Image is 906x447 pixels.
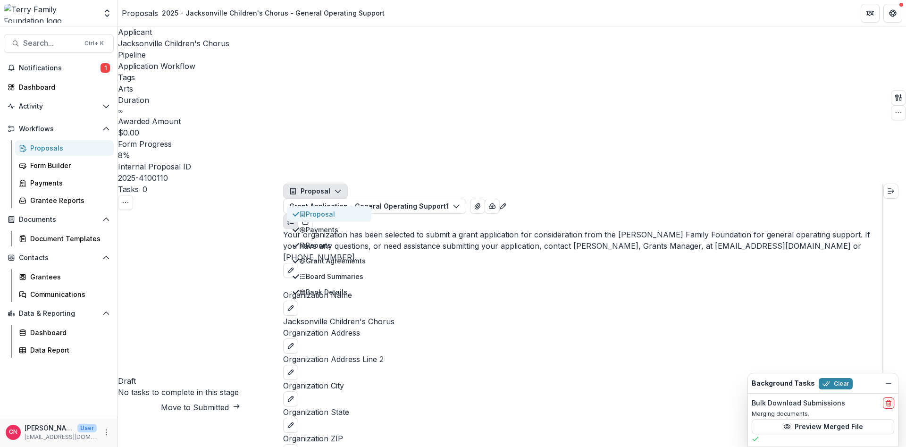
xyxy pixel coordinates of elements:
div: Ctrl + K [83,38,106,49]
a: Payments [15,175,114,191]
button: edit [283,263,298,278]
button: Dismiss [883,378,894,389]
div: Communications [30,289,106,299]
p: [PERSON_NAME] [25,423,74,433]
h2: Bulk Download Submissions [752,399,845,407]
p: User [77,424,97,432]
a: Proposals [15,140,114,156]
button: Expand right [883,184,898,199]
a: Data Report [15,342,114,358]
p: Jacksonville Children's Chorus [283,316,882,327]
p: [EMAIL_ADDRESS][DOMAIN_NAME] [25,433,97,441]
span: 1 [101,63,110,73]
a: Communications [15,287,114,302]
button: Clear [819,378,853,389]
button: Proposal [283,184,348,199]
p: Pipeline [118,49,229,60]
div: Dashboard [19,82,106,92]
div: Document Templates [30,234,106,244]
h4: Draft [118,375,283,387]
div: Proposals [30,143,106,153]
span: Workflows [19,125,99,133]
p: Organization Address Line 2 [283,354,882,365]
button: edit [283,301,298,316]
a: Form Builder [15,158,114,173]
div: Dashboard [30,328,106,337]
div: 2025 - Jacksonville Children's Chorus - General Operating Support [162,8,385,18]
span: Data & Reporting [19,310,99,318]
div: Form Builder [30,160,106,170]
h2: Background Tasks [752,380,815,388]
button: Partners [861,4,880,23]
div: Grantees [30,272,106,282]
button: Open entity switcher [101,4,114,23]
span: Activity [19,102,99,110]
p: Organization ZIP [283,433,882,444]
button: Get Help [883,4,902,23]
div: Grantee Reports [30,195,106,205]
a: Dashboard [15,325,114,340]
span: Documents [19,216,99,224]
p: Application Workflow [118,60,195,72]
div: Payments [30,178,106,188]
p: 2025-4100110 [118,172,168,184]
span: Contacts [19,254,99,262]
button: delete [883,397,894,409]
span: Notifications [19,64,101,72]
button: edit [283,391,298,406]
span: Arts [118,84,133,93]
p: Internal Proposal ID [118,161,229,172]
button: Move to Submitted [118,402,283,413]
button: Open Contacts [4,250,114,265]
button: View Attached Files [470,199,485,214]
button: Preview Merged File [752,419,894,434]
a: Grantees [15,269,114,285]
button: edit [283,418,298,433]
p: Awarded Amount [118,116,229,127]
button: Toggle View Cancelled Tasks [118,195,133,210]
button: Edit as form [499,200,507,211]
div: Payments [299,225,366,235]
span: 0 [143,185,147,194]
h3: Tasks [118,184,139,195]
button: Open Data & Reporting [4,306,114,321]
span: Search... [23,39,79,48]
p: ∞ [118,106,123,116]
p: Applicant [118,26,229,38]
h5: No tasks to complete in this stage [118,387,283,398]
div: Bank Details [299,287,366,297]
p: Organization State [283,406,882,418]
button: Search... [4,34,114,53]
button: Open Activity [4,99,114,114]
p: $0.00 [118,127,139,138]
button: edit [283,338,298,354]
div: Proposal [299,209,366,219]
nav: breadcrumb [122,6,388,20]
button: edit [283,365,298,380]
p: Form Progress [118,138,229,150]
button: Open Workflows [4,121,114,136]
div: Data Report [30,345,106,355]
img: Terry Family Foundation logo [4,4,97,23]
a: Dashboard [4,79,114,95]
p: Your organization has been selected to submit a grant application for consideration from the [PER... [283,229,882,263]
button: Plaintext view [283,214,298,229]
a: Proposals [122,8,158,19]
p: Duration [118,94,229,106]
button: Open Documents [4,212,114,227]
a: Jacksonville Children's Chorus [118,39,229,48]
p: Tags [118,72,229,83]
p: Organization Address [283,327,882,338]
div: Carol Nieves [9,429,17,435]
div: Reports [299,240,366,250]
p: Organization Name [283,289,882,301]
button: Notifications1 [4,60,114,76]
a: Document Templates [15,231,114,246]
p: 8 % [118,150,130,161]
a: Grantee Reports [15,193,114,208]
div: Grant Agreements [299,256,366,266]
button: More [101,427,112,438]
p: Organization City [283,380,882,391]
p: Merging documents. [752,410,894,418]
